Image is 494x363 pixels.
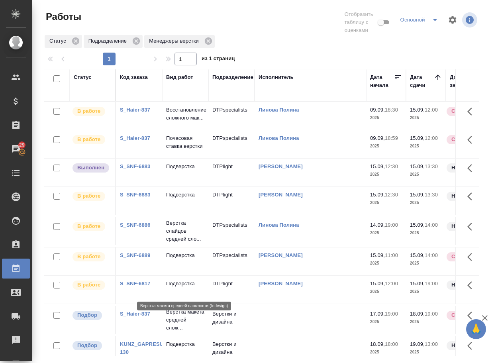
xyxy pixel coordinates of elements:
[72,221,111,232] div: Исполнитель выполняет работу
[77,341,97,349] p: Подбор
[370,171,402,179] p: 2025
[463,130,482,149] button: Здесь прячутся важные кнопки
[425,252,438,258] p: 14:00
[345,10,376,34] span: Отобразить таблицу с оценками
[166,106,204,122] p: Восстановление сложного мак...
[425,341,438,347] p: 13:00
[370,318,402,326] p: 2025
[385,222,398,228] p: 19:00
[77,135,100,143] p: В работе
[385,281,398,286] p: 12:00
[208,306,255,334] td: Верстки и дизайна
[385,341,398,347] p: 18:00
[463,187,482,206] button: Здесь прячутся важные кнопки
[370,341,385,347] p: 18.09,
[463,336,482,355] button: Здесь прячутся важные кнопки
[451,192,486,200] p: Нормальный
[410,192,425,198] p: 15.09,
[14,141,29,149] span: 29
[370,259,402,267] p: 2025
[49,37,69,45] p: Статус
[385,311,398,317] p: 19:00
[410,222,425,228] p: 15.09,
[166,340,204,348] p: Подверстка
[120,107,150,113] a: S_Haier-837
[202,54,235,65] span: из 1 страниц
[410,199,442,207] p: 2025
[166,73,193,81] div: Вид работ
[370,142,402,150] p: 2025
[84,35,143,48] div: Подразделение
[410,135,425,141] p: 15.09,
[259,107,299,113] a: Линова Полина
[410,171,442,179] p: 2025
[385,252,398,258] p: 11:00
[410,142,442,150] p: 2025
[385,107,398,113] p: 18:30
[451,107,475,115] p: Срочный
[425,107,438,113] p: 12:00
[463,276,482,295] button: Здесь прячутся важные кнопки
[166,280,204,288] p: Подверстка
[410,114,442,122] p: 2025
[451,341,486,349] p: Нормальный
[463,217,482,236] button: Здесь прячутся важные кнопки
[385,163,398,169] p: 12:30
[120,222,151,228] a: S_SNF-6886
[451,164,486,172] p: Нормальный
[370,311,385,317] p: 17.09,
[120,163,151,169] a: S_SNF-6883
[410,73,434,89] div: Дата сдачи
[208,217,255,245] td: DTPspecialists
[166,191,204,199] p: Подверстка
[72,340,111,351] div: Можно подбирать исполнителей
[77,253,100,261] p: В работе
[259,222,299,228] a: Линова Полина
[385,135,398,141] p: 18:59
[370,288,402,296] p: 2025
[45,35,82,48] div: Статус
[370,192,385,198] p: 15.09,
[463,306,482,325] button: Здесь прячутся важные кнопки
[425,222,438,228] p: 14:00
[370,199,402,207] p: 2025
[166,163,204,171] p: Подверстка
[370,135,385,141] p: 09.09,
[2,139,30,159] a: 29
[398,14,443,26] div: split button
[466,319,486,339] button: 🙏
[72,191,111,202] div: Исполнитель выполняет работу
[149,37,202,45] p: Менеджеры верстки
[370,281,385,286] p: 15.09,
[451,135,475,143] p: Срочный
[208,187,255,215] td: DTPlight
[451,281,486,289] p: Нормальный
[259,252,303,258] a: [PERSON_NAME]
[370,114,402,122] p: 2025
[425,311,438,317] p: 19:00
[410,288,442,296] p: 2025
[77,281,100,289] p: В работе
[77,222,100,230] p: В работе
[77,311,97,319] p: Подбор
[120,192,151,198] a: S_SNF-6883
[120,73,148,81] div: Код заказа
[450,73,492,89] div: Доп. статус заказа
[425,163,438,169] p: 13:30
[72,106,111,117] div: Исполнитель выполняет работу
[259,135,299,141] a: Линова Полина
[72,251,111,262] div: Исполнитель выполняет работу
[72,310,111,321] div: Можно подбирать исполнителей
[144,35,215,48] div: Менеджеры верстки
[410,107,425,113] p: 15.09,
[385,192,398,198] p: 12:30
[463,247,482,267] button: Здесь прячутся важные кнопки
[208,102,255,130] td: DTPspecialists
[462,12,479,27] span: Посмотреть информацию
[410,318,442,326] p: 2025
[259,163,303,169] a: [PERSON_NAME]
[425,281,438,286] p: 19:00
[77,164,104,172] p: Выполнен
[410,341,425,347] p: 19.09,
[208,247,255,275] td: DTPspecialists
